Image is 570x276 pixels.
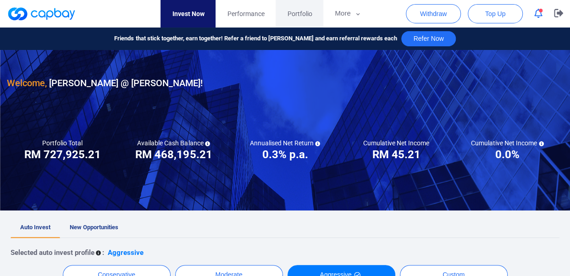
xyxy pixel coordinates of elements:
[249,139,320,147] h5: Annualised Net Return
[363,139,429,147] h5: Cumulative Net Income
[108,247,144,258] p: Aggressive
[7,76,203,90] h3: [PERSON_NAME] @ [PERSON_NAME] !
[485,9,505,18] span: Top Up
[70,224,118,231] span: New Opportunities
[227,9,264,19] span: Performance
[24,147,101,162] h3: RM 727,925.21
[495,147,520,162] h3: 0.0%
[102,247,104,258] p: :
[20,224,50,231] span: Auto Invest
[401,31,455,46] button: Refer Now
[471,139,544,147] h5: Cumulative Net Income
[11,247,94,258] p: Selected auto invest profile
[7,77,47,88] span: Welcome,
[114,34,397,44] span: Friends that stick together, earn together! Refer a friend to [PERSON_NAME] and earn referral rew...
[42,139,83,147] h5: Portfolio Total
[135,147,212,162] h3: RM 468,195.21
[406,4,461,23] button: Withdraw
[137,139,210,147] h5: Available Cash Balance
[372,147,421,162] h3: RM 45.21
[287,9,312,19] span: Portfolio
[468,4,523,23] button: Top Up
[262,147,308,162] h3: 0.3% p.a.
